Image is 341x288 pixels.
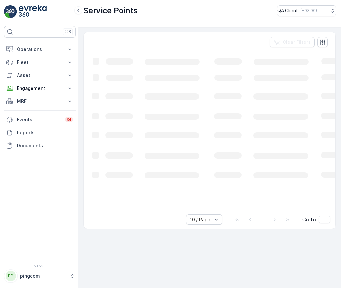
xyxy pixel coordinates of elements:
p: Engagement [17,85,63,91]
span: v 1.52.1 [4,264,76,268]
img: logo_light-DOdMpM7g.png [19,5,47,18]
span: Go To [302,216,316,223]
button: Clear Filters [270,37,315,47]
p: Clear Filters [283,39,311,45]
p: Reports [17,129,73,136]
p: ⌘B [65,29,71,34]
button: MRF [4,95,76,108]
div: PP [6,271,16,281]
a: Reports [4,126,76,139]
p: Operations [17,46,63,53]
p: ( +03:00 ) [300,8,317,13]
button: QA Client(+03:00) [277,5,336,16]
img: logo [4,5,17,18]
p: pingdom [20,273,67,279]
p: QA Client [277,7,298,14]
button: PPpingdom [4,269,76,283]
p: 34 [66,117,72,122]
button: Engagement [4,82,76,95]
a: Documents [4,139,76,152]
button: Operations [4,43,76,56]
p: Documents [17,142,73,149]
p: MRF [17,98,63,104]
a: Events34 [4,113,76,126]
p: Service Points [83,6,138,16]
p: Events [17,116,61,123]
p: Fleet [17,59,63,66]
p: Asset [17,72,63,78]
button: Asset [4,69,76,82]
button: Fleet [4,56,76,69]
